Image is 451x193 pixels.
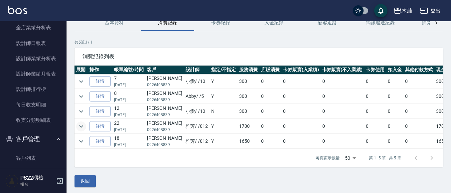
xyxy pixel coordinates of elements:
th: 服務消費 [237,66,259,74]
th: 帳單編號/時間 [112,66,145,74]
th: 設計師 [184,66,210,74]
img: Logo [8,6,27,14]
td: 0 [403,119,435,134]
a: 詳情 [89,136,111,146]
div: 50 [342,149,358,167]
span: 消費紀錄列表 [82,53,435,60]
p: 櫃台 [20,181,54,187]
td: 0 [364,134,386,149]
button: 消費記錄 [141,15,194,31]
td: 0 [403,134,435,149]
td: [PERSON_NAME] [145,89,184,104]
td: 0 [403,74,435,89]
a: 詳情 [89,91,111,101]
th: 店販消費 [259,66,281,74]
a: 客戶列表 [3,150,64,166]
td: 0 [386,89,403,104]
p: 0926408839 [147,127,182,133]
td: [PERSON_NAME] [145,104,184,119]
img: Person [5,174,19,188]
td: N [210,104,238,119]
a: 詳情 [89,106,111,116]
td: 0 [259,74,281,89]
button: 卡券紀錄 [194,15,247,31]
td: 12 [112,104,145,119]
td: 0 [259,119,281,134]
a: 設計師排行榜 [3,82,64,97]
td: 0 [386,104,403,119]
td: 0 [259,104,281,119]
button: 客戶管理 [3,130,64,148]
td: [PERSON_NAME] [145,119,184,134]
th: 卡券使用 [364,66,386,74]
p: 0926408839 [147,112,182,118]
div: 木屾 [401,7,412,15]
td: 0 [281,74,321,89]
td: 0 [281,104,321,119]
a: 設計師業績分析表 [3,51,64,66]
button: 基本資料 [88,15,141,31]
a: 每日收支明細 [3,97,64,112]
th: 指定/不指定 [210,66,238,74]
button: expand row [76,106,86,116]
p: [DATE] [114,97,144,103]
th: 展開 [75,66,88,74]
td: 0 [259,89,281,104]
td: 22 [112,119,145,134]
td: 1650 [237,134,259,149]
td: 0 [281,89,321,104]
td: Abby / /5 [184,89,210,104]
td: 0 [321,134,365,149]
button: expand row [76,121,86,131]
p: 每頁顯示數量 [316,155,340,161]
th: 操作 [88,66,112,74]
td: 18 [112,134,145,149]
p: [DATE] [114,82,144,88]
td: 雅芳 / /012 [184,134,210,149]
button: 登出 [417,5,443,17]
td: 0 [321,89,365,104]
td: 0 [403,104,435,119]
td: 0 [364,89,386,104]
p: [DATE] [114,142,144,148]
td: 0 [321,74,365,89]
button: 木屾 [391,4,415,18]
td: Y [210,74,238,89]
button: 簡訊發送紀錄 [354,15,407,31]
button: 顧客追蹤 [301,15,354,31]
button: expand row [76,77,86,87]
td: 300 [237,89,259,104]
a: 收支分類明細表 [3,112,64,128]
button: expand row [76,92,86,101]
a: 詳情 [89,76,111,87]
th: 客戶 [145,66,184,74]
td: 7 [112,74,145,89]
td: 小愛 / /10 [184,104,210,119]
th: 卡券販賣(不入業績) [321,66,365,74]
th: 卡券販賣(入業績) [281,66,321,74]
button: save [374,4,387,17]
a: 全店業績分析表 [3,20,64,35]
td: [PERSON_NAME] [145,134,184,149]
th: 扣入金 [386,66,403,74]
td: 0 [364,104,386,119]
p: 0926408839 [147,82,182,88]
p: [DATE] [114,127,144,133]
td: 0 [321,104,365,119]
td: 300 [237,74,259,89]
p: [DATE] [114,112,144,118]
td: 0 [259,134,281,149]
td: 0 [281,134,321,149]
h5: PS22櫃檯 [20,175,54,181]
td: Y [210,134,238,149]
td: Y [210,89,238,104]
p: 第 1–5 筆 共 5 筆 [369,155,401,161]
td: Y [210,119,238,134]
button: 入金紀錄 [247,15,301,31]
p: 0926408839 [147,97,182,103]
button: 返回 [75,175,96,187]
td: 0 [386,74,403,89]
th: 其他付款方式 [403,66,435,74]
td: 0 [364,74,386,89]
td: 8 [112,89,145,104]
